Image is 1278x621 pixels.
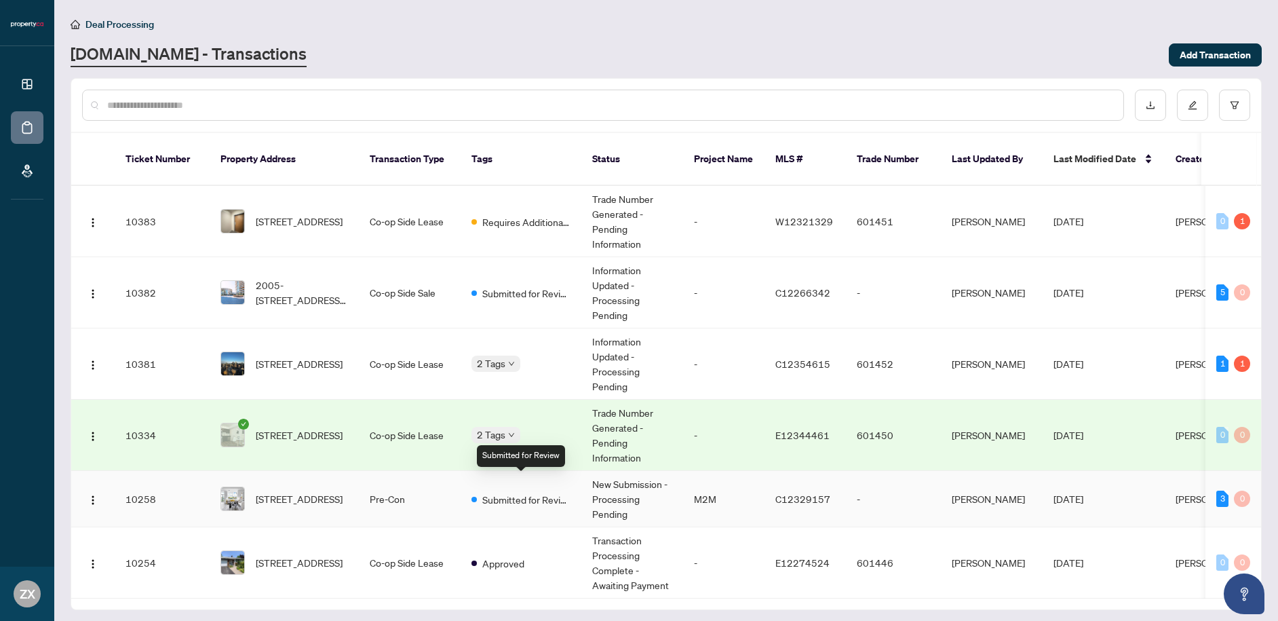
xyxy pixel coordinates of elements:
th: Property Address [210,133,359,186]
button: Add Transaction [1169,43,1262,67]
span: download [1146,100,1155,110]
img: thumbnail-img [221,487,244,510]
td: - [683,257,764,328]
div: 0 [1216,213,1228,229]
button: Logo [82,424,104,446]
span: [PERSON_NAME] [1176,286,1249,299]
td: 10254 [115,527,210,599]
div: 1 [1234,356,1250,372]
th: Last Updated By [941,133,1043,186]
span: C12266342 [775,286,830,299]
td: Pre-Con [359,471,461,527]
td: Transaction Processing Complete - Awaiting Payment [581,527,683,599]
img: thumbnail-img [221,424,244,447]
td: Co-op Side Lease [359,400,461,471]
td: 10382 [115,257,210,328]
span: Add Transaction [1180,44,1251,66]
span: [DATE] [1053,358,1083,370]
img: thumbnail-img [221,352,244,375]
div: 1 [1216,356,1228,372]
td: 601450 [846,400,941,471]
div: 0 [1216,427,1228,443]
td: - [683,527,764,599]
div: 0 [1234,427,1250,443]
div: Submitted for Review [477,445,565,467]
td: Co-op Side Lease [359,186,461,257]
td: M2M [683,471,764,527]
span: [STREET_ADDRESS] [256,555,343,570]
th: Trade Number [846,133,941,186]
td: 10383 [115,186,210,257]
img: Logo [88,495,98,506]
td: Information Updated - Processing Pending [581,257,683,328]
span: E12274524 [775,557,830,569]
td: [PERSON_NAME] [941,257,1043,328]
td: Information Updated - Processing Pending [581,328,683,400]
span: down [508,360,515,367]
button: Open asap [1224,573,1264,614]
span: [DATE] [1053,557,1083,569]
div: 5 [1216,284,1228,301]
img: logo [11,20,43,29]
td: 601446 [846,527,941,599]
th: Project Name [683,133,764,186]
img: Logo [88,217,98,228]
th: Created By [1165,133,1246,186]
img: thumbnail-img [221,281,244,304]
img: thumbnail-img [221,551,244,574]
span: [STREET_ADDRESS] [256,214,343,229]
img: thumbnail-img [221,210,244,233]
td: - [683,328,764,400]
span: Approved [482,556,524,571]
span: C12354615 [775,358,830,370]
td: - [846,257,941,328]
img: Logo [88,360,98,371]
th: Status [581,133,683,186]
span: W12321329 [775,215,833,227]
button: Logo [82,552,104,573]
button: Logo [82,353,104,375]
div: 1 [1234,213,1250,229]
td: - [683,186,764,257]
th: MLS # [764,133,846,186]
td: 601452 [846,328,941,400]
span: [STREET_ADDRESS] [256,428,343,443]
div: 0 [1234,284,1250,301]
button: edit [1177,90,1208,121]
td: New Submission - Processing Pending [581,471,683,527]
span: [PERSON_NAME] [1176,557,1249,569]
span: [PERSON_NAME] [1176,215,1249,227]
span: [PERSON_NAME] [1176,429,1249,441]
span: Last Modified Date [1053,151,1136,166]
span: E12344461 [775,429,830,441]
span: Submitted for Review [482,492,570,507]
button: Logo [82,488,104,510]
img: Logo [88,288,98,299]
button: filter [1219,90,1250,121]
td: Trade Number Generated - Pending Information [581,186,683,257]
div: 0 [1234,554,1250,571]
td: 10334 [115,400,210,471]
span: Submitted for Review [482,286,570,301]
img: Logo [88,559,98,569]
div: 0 [1234,491,1250,507]
span: 2005-[STREET_ADDRESS][PERSON_NAME] [256,278,348,307]
th: Tags [461,133,581,186]
td: [PERSON_NAME] [941,471,1043,527]
td: [PERSON_NAME] [941,527,1043,599]
span: [DATE] [1053,429,1083,441]
span: 2 Tags [477,427,505,443]
span: [STREET_ADDRESS] [256,356,343,371]
td: 601451 [846,186,941,257]
button: Logo [82,210,104,232]
span: [STREET_ADDRESS] [256,491,343,506]
th: Ticket Number [115,133,210,186]
span: filter [1230,100,1239,110]
span: 2 Tags [477,356,505,371]
span: C12329157 [775,493,830,505]
span: edit [1188,100,1197,110]
td: Co-op Side Sale [359,257,461,328]
td: - [683,400,764,471]
img: Logo [88,431,98,442]
div: 3 [1216,491,1228,507]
